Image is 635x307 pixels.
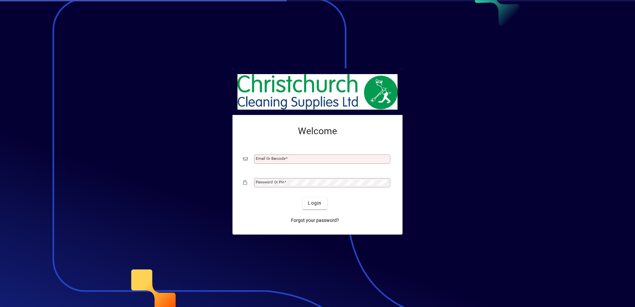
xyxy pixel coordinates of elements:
[303,197,327,209] button: Login
[291,217,339,224] span: Forgot your password?
[243,126,392,137] h2: Welcome
[256,156,286,161] mat-label: Email or Barcode
[308,200,321,207] span: Login
[256,180,284,184] mat-label: Password or Pin
[288,215,342,227] a: Forgot your password?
